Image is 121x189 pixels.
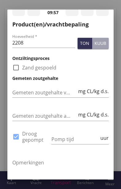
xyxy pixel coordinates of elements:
div: mg CL/kg d.s. [77,112,109,117]
div: kuub [95,40,106,46]
h3: Gemeten zoutgehalte [12,75,109,81]
div: ton [80,40,89,46]
label: Droog gepompt [22,131,49,143]
input: Gemeten zoutgehalte achterbeun [12,111,77,121]
button: ton [78,38,92,49]
input: Pomp tijd [51,134,99,144]
label: Zand gespoeld [22,65,56,71]
strong: 09:57 [47,10,58,15]
h2: Product(en)/vrachtbepaling [12,20,109,29]
div: uur [99,136,109,140]
div: mg CL/kg d.s. [77,89,109,94]
button: kuub [92,38,109,49]
input: Hoeveelheid * [12,38,75,48]
input: Gemeten zoutgehalte voorbeun [12,88,77,97]
h3: Ontziltingsproces [12,55,109,61]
